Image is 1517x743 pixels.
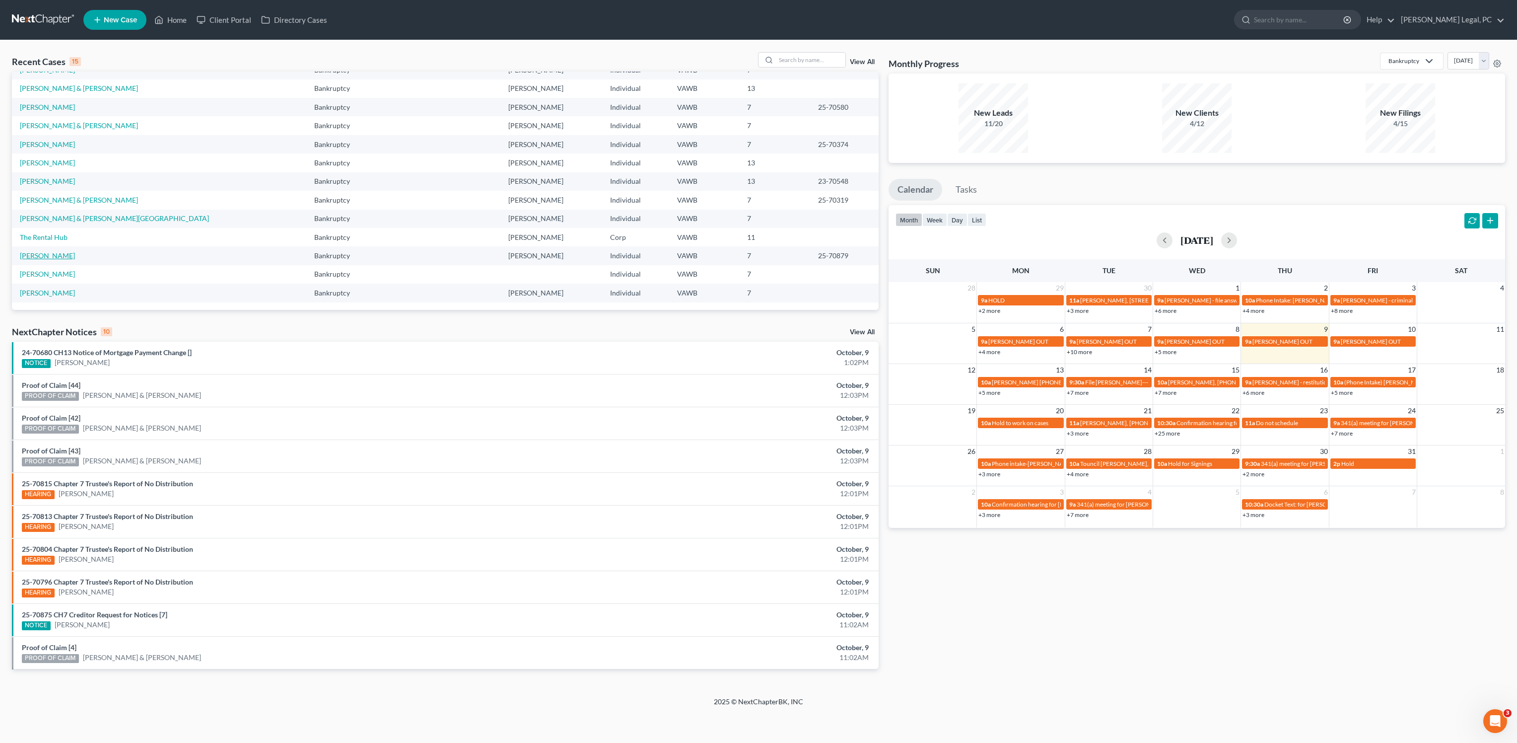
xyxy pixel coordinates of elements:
[1157,460,1167,467] span: 10a
[1407,405,1417,417] span: 24
[889,58,959,70] h3: Monthly Progress
[83,456,201,466] a: [PERSON_NAME] & [PERSON_NAME]
[1333,297,1340,304] span: 9a
[20,103,75,111] a: [PERSON_NAME]
[739,172,811,191] td: 13
[850,59,875,66] a: View All
[1366,119,1435,129] div: 4/15
[602,246,669,265] td: Individual
[959,107,1028,119] div: New Leads
[593,521,869,531] div: 12:01PM
[22,523,55,532] div: HEARING
[926,266,940,275] span: Sun
[1256,297,1460,304] span: Phone Intake: [PERSON_NAME] Day [PHONE_NUMBER], [STREET_ADDRESS]
[1235,486,1241,498] span: 5
[1168,378,1474,386] span: [PERSON_NAME], [PHONE_NUMBER], [EMAIL_ADDRESS][DOMAIN_NAME], [STREET_ADDRESS][PERSON_NAME]
[602,116,669,135] td: Individual
[593,479,869,489] div: October, 9
[20,289,75,297] a: [PERSON_NAME]
[981,419,991,427] span: 10a
[20,196,138,204] a: [PERSON_NAME] & [PERSON_NAME]
[593,577,869,587] div: October, 9
[1252,378,1377,386] span: [PERSON_NAME] - restitution review (WCGDC)
[476,697,1041,715] div: 2025 © NextChapterBK, INC
[988,338,1048,345] span: [PERSON_NAME] OUT
[970,323,976,335] span: 5
[1231,405,1241,417] span: 22
[1323,282,1329,294] span: 2
[22,512,193,520] a: 25-70813 Chapter 7 Trustee's Report of No Distribution
[83,390,201,400] a: [PERSON_NAME] & [PERSON_NAME]
[602,172,669,191] td: Individual
[1012,266,1030,275] span: Mon
[1495,323,1505,335] span: 11
[1168,460,1212,467] span: Hold for Signings
[1333,460,1340,467] span: 2p
[500,116,602,135] td: [PERSON_NAME]
[500,228,602,246] td: [PERSON_NAME]
[850,329,875,336] a: View All
[739,135,811,153] td: 7
[739,210,811,228] td: 7
[593,512,869,521] div: October, 9
[500,172,602,191] td: [PERSON_NAME]
[1331,307,1353,314] a: +8 more
[1235,282,1241,294] span: 1
[55,358,110,368] a: [PERSON_NAME]
[1254,10,1345,29] input: Search by name...
[593,620,869,630] div: 11:02AM
[1077,338,1137,345] span: [PERSON_NAME] OUT
[593,554,869,564] div: 12:01PM
[500,210,602,228] td: [PERSON_NAME]
[1069,501,1076,508] span: 9a
[889,179,942,201] a: Calendar
[306,153,396,172] td: Bankruptcy
[1362,11,1395,29] a: Help
[1155,307,1176,314] a: +6 more
[1162,107,1232,119] div: New Clients
[739,153,811,172] td: 13
[149,11,192,29] a: Home
[1055,405,1065,417] span: 20
[1067,307,1089,314] a: +3 more
[20,121,138,130] a: [PERSON_NAME] & [PERSON_NAME]
[1069,378,1084,386] span: 9:30a
[306,79,396,98] td: Bankruptcy
[22,425,79,434] div: PROOF OF CLAIM
[22,621,51,630] div: NOTICE
[1231,364,1241,376] span: 15
[593,423,869,433] div: 12:03PM
[22,589,55,597] div: HEARING
[20,214,209,223] a: [PERSON_NAME] & [PERSON_NAME][GEOGRAPHIC_DATA]
[500,79,602,98] td: [PERSON_NAME]
[1333,378,1343,386] span: 10a
[669,246,739,265] td: VAWB
[306,191,396,209] td: Bankruptcy
[20,140,75,149] a: [PERSON_NAME]
[1069,297,1079,304] span: 11a
[1189,266,1205,275] span: Wed
[593,456,869,466] div: 12:03PM
[966,405,976,417] span: 19
[1388,57,1419,65] div: Bankruptcy
[966,282,976,294] span: 28
[1055,364,1065,376] span: 13
[1157,378,1167,386] span: 10a
[59,521,114,531] a: [PERSON_NAME]
[1499,446,1505,457] span: 1
[988,297,1005,304] span: HOLD
[810,191,879,209] td: 25-70319
[739,265,811,284] td: 7
[1155,430,1180,437] a: +25 more
[306,116,396,135] td: Bankruptcy
[959,119,1028,129] div: 11/20
[669,98,739,116] td: VAWB
[1455,266,1467,275] span: Sat
[20,233,68,241] a: The Rental Hub
[1155,348,1176,356] a: +5 more
[593,643,869,653] div: October, 9
[1495,364,1505,376] span: 18
[22,348,192,357] a: 24-70680 CH13 Notice of Mortgage Payment Change []
[593,380,869,390] div: October, 9
[1180,235,1213,245] h2: [DATE]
